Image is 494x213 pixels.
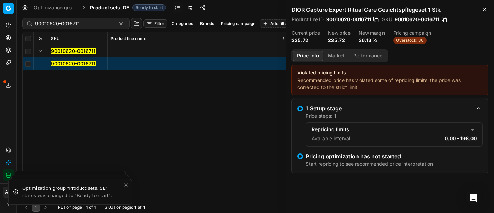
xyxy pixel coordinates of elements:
[306,104,471,112] div: 1.Setup stage
[3,187,14,197] span: AC
[51,48,96,55] button: 90010620-0016711
[334,113,336,119] strong: 1
[22,203,50,212] nav: pagination
[34,4,78,11] a: Optimization groups
[58,205,82,210] span: PLs on page
[306,160,433,167] p: Start repricing to see recommended price interpretation
[110,36,146,41] span: Product line name
[22,192,123,199] div: status was changed to "Ready to start".
[41,203,50,212] button: Go to next page
[32,203,40,212] button: 1
[132,4,166,11] span: Ready to start
[312,135,350,142] p: Available interval
[94,205,96,210] strong: 1
[382,17,393,22] span: SKU :
[34,4,166,11] nav: breadcrumb
[291,6,488,14] h2: DIOR Capture Expert Ritual Care Gesichtspflegeset 1 Stk
[90,4,166,11] span: Product sets, DEReady to start
[169,19,196,28] button: Categories
[291,37,320,44] dd: 225.72
[35,20,111,27] input: Search by SKU or title
[297,69,483,76] div: Violated pricing limits
[122,181,130,189] button: Close toast
[312,126,466,133] div: Repricing limits
[51,61,96,66] mark: 90010620-0016711
[359,31,385,35] dt: New margin
[143,205,145,210] strong: 1
[293,51,323,61] button: Price info
[395,16,439,23] span: 90010620-0016711
[349,51,387,61] button: Performance
[260,19,292,28] button: Add filter
[89,205,93,210] strong: of
[306,112,336,119] p: Price steps:
[328,31,350,35] dt: New price
[393,31,431,35] dt: Pricing campaign
[393,37,427,44] span: Overstock_30
[291,31,320,35] dt: Current price
[218,19,258,28] button: Pricing campaign
[105,205,133,210] span: SKUs on page :
[51,60,96,67] button: 90010620-0016711
[197,19,217,28] button: Brands
[465,189,482,206] div: Open Intercom Messenger
[86,205,88,210] strong: 1
[328,37,350,44] dd: 225.72
[323,51,349,61] button: Market
[3,187,14,198] button: AC
[90,4,130,11] span: Product sets, DE
[134,205,136,210] strong: 1
[306,153,433,159] p: Pricing optimization has not started
[445,135,477,142] p: 0.00 - 196.00
[51,36,60,41] span: SKU
[297,77,483,91] div: Recommended price has violated some of repricing limits, the price was corrected to the strict limit
[138,205,142,210] strong: of
[36,34,45,43] button: Expand all
[291,17,325,22] span: Product line ID :
[143,19,167,28] button: Filter
[326,16,371,23] span: 90010620-0016711
[51,48,96,54] mark: 90010620-0016711
[22,203,31,212] button: Go to previous page
[58,205,96,210] div: :
[36,47,45,55] button: Expand
[359,37,385,44] dd: 36.13 %
[22,185,123,192] div: Optimization group "Product sets, SE"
